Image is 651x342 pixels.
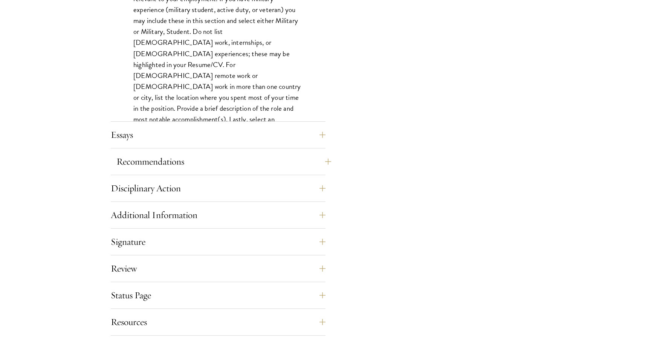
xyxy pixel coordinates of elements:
button: Resources [111,313,325,331]
button: Status Page [111,286,325,304]
button: Recommendations [116,153,331,171]
button: Review [111,260,325,278]
button: Additional Information [111,206,325,224]
button: Signature [111,233,325,251]
button: Essays [111,126,325,144]
button: Disciplinary Action [111,179,325,197]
